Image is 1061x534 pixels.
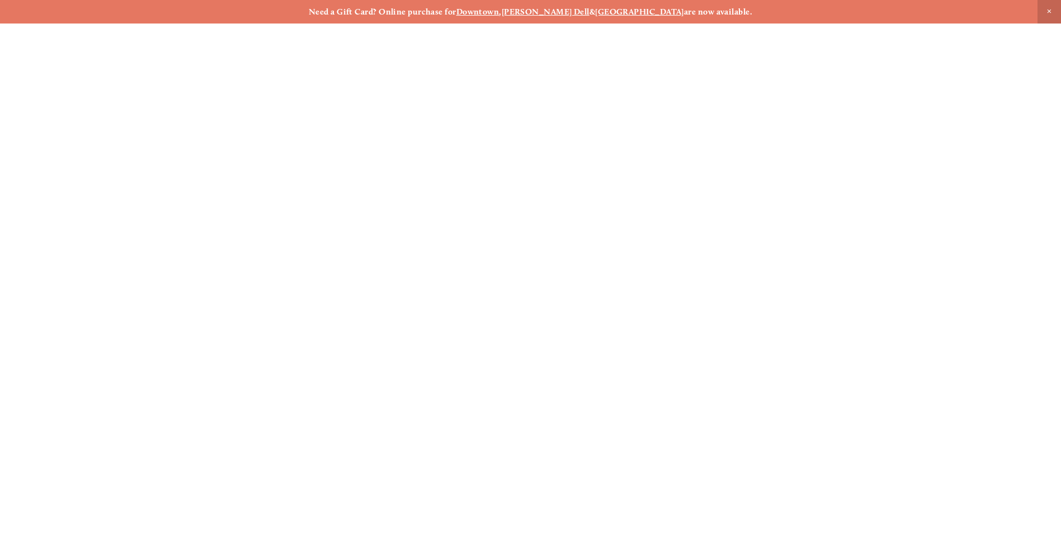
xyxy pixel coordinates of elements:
[499,7,501,17] strong: ,
[590,7,595,17] strong: &
[684,7,752,17] strong: are now available.
[502,7,590,17] a: [PERSON_NAME] Dell
[595,7,684,17] a: [GEOGRAPHIC_DATA]
[456,7,499,17] a: Downtown
[309,7,456,17] strong: Need a Gift Card? Online purchase for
